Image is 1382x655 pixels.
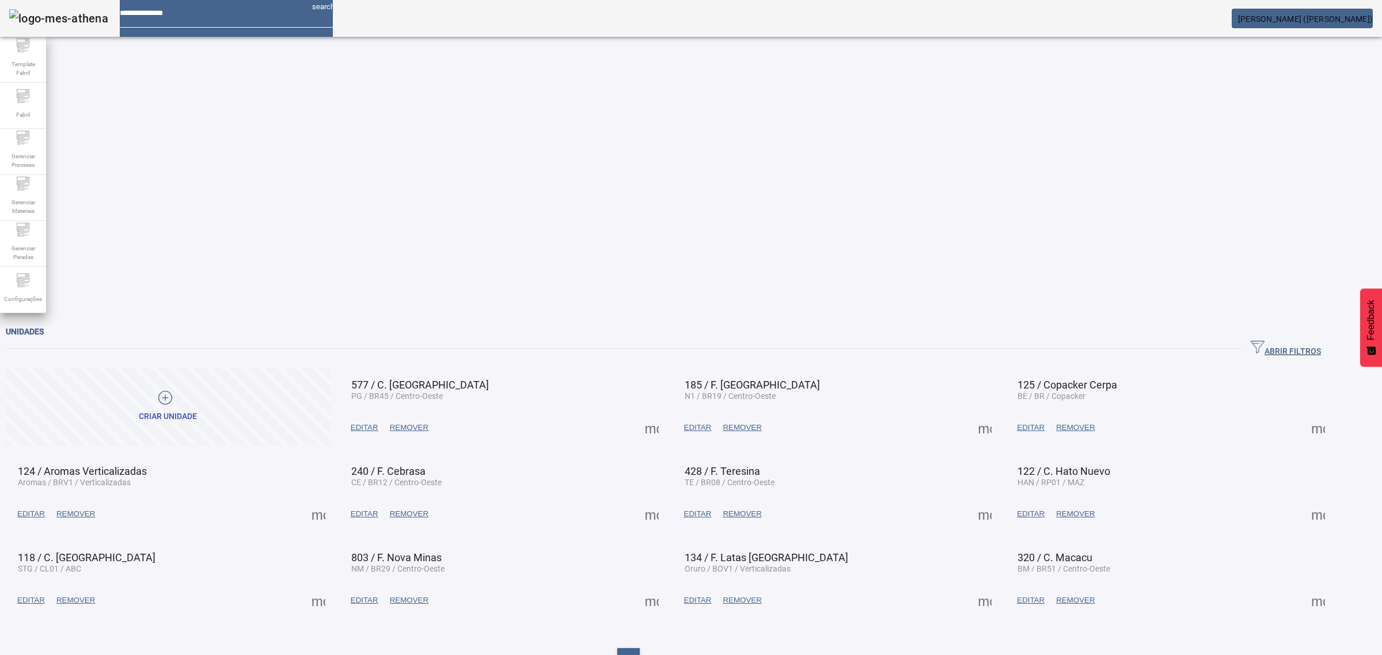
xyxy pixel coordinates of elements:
span: Aromas / BRV1 / Verticalizadas [18,478,131,487]
span: BM / BR51 / Centro-Oeste [1017,564,1110,573]
span: CE / BR12 / Centro-Oeste [351,478,442,487]
button: Mais [308,504,329,524]
button: REMOVER [717,590,767,611]
span: REMOVER [56,508,95,520]
span: 320 / C. Macacu [1017,551,1092,563]
span: 125 / Copacker Cerpa [1017,379,1117,391]
span: EDITAR [17,595,45,606]
span: Gerenciar Processo [6,148,40,173]
button: REMOVER [384,504,434,524]
button: REMOVER [1050,504,1100,524]
span: Gerenciar Paradas [6,241,40,265]
button: EDITAR [345,417,384,438]
span: Unidades [6,327,44,336]
span: 577 / C. [GEOGRAPHIC_DATA] [351,379,489,391]
span: NM / BR29 / Centro-Oeste [351,564,445,573]
span: 122 / C. Hato Nuevo [1017,465,1110,477]
span: EDITAR [17,508,45,520]
span: REMOVER [723,422,761,433]
button: Mais [974,504,995,524]
span: REMOVER [1056,595,1095,606]
button: ABRIR FILTROS [1241,338,1330,359]
span: EDITAR [1017,595,1045,606]
span: EDITAR [684,595,712,606]
button: Mais [1308,417,1328,438]
button: Mais [641,504,662,524]
button: Mais [641,590,662,611]
button: REMOVER [1050,417,1100,438]
span: REMOVER [723,508,761,520]
span: REMOVER [390,508,428,520]
span: EDITAR [351,422,378,433]
button: Feedback - Mostrar pesquisa [1360,288,1382,367]
span: Oruro / BOV1 / Verticalizadas [685,564,791,573]
span: REMOVER [390,595,428,606]
span: 124 / Aromas Verticalizadas [18,465,147,477]
span: REMOVER [56,595,95,606]
button: EDITAR [678,590,717,611]
span: EDITAR [1017,508,1045,520]
span: EDITAR [684,422,712,433]
button: EDITAR [345,504,384,524]
button: Mais [1308,504,1328,524]
button: REMOVER [717,417,767,438]
div: Criar unidade [139,411,197,422]
span: Fabril [13,107,33,123]
span: REMOVER [723,595,761,606]
span: PG / BR45 / Centro-Oeste [351,391,443,401]
span: BE / BR / Copacker [1017,391,1085,401]
span: HAN / RP01 / MAZ [1017,478,1084,487]
span: EDITAR [684,508,712,520]
button: EDITAR [678,504,717,524]
span: Gerenciar Materiais [6,195,40,219]
span: EDITAR [351,595,378,606]
button: Mais [308,590,329,611]
button: EDITAR [678,417,717,438]
button: REMOVER [384,417,434,438]
span: Feedback [1366,300,1376,340]
button: Mais [974,590,995,611]
span: Configurações [1,291,45,307]
span: 240 / F. Cebrasa [351,465,426,477]
button: REMOVER [717,504,767,524]
span: STG / CL01 / ABC [18,564,81,573]
button: EDITAR [1011,417,1050,438]
button: EDITAR [1011,504,1050,524]
button: REMOVER [51,590,101,611]
button: Mais [1308,590,1328,611]
button: Mais [974,417,995,438]
button: EDITAR [12,590,51,611]
img: logo-mes-athena [9,9,108,28]
button: Criar unidade [6,368,331,445]
span: [PERSON_NAME] ([PERSON_NAME]) [1238,14,1373,24]
span: N1 / BR19 / Centro-Oeste [685,391,776,401]
button: REMOVER [51,504,101,524]
span: REMOVER [1056,422,1095,433]
span: 185 / F. [GEOGRAPHIC_DATA] [685,379,820,391]
span: REMOVER [390,422,428,433]
span: EDITAR [1017,422,1045,433]
button: EDITAR [345,590,384,611]
span: TE / BR08 / Centro-Oeste [685,478,774,487]
span: Template Fabril [6,56,40,81]
button: EDITAR [12,504,51,524]
span: 118 / C. [GEOGRAPHIC_DATA] [18,551,155,563]
span: REMOVER [1056,508,1095,520]
button: REMOVER [1050,590,1100,611]
button: Mais [641,417,662,438]
span: EDITAR [351,508,378,520]
button: REMOVER [384,590,434,611]
span: 803 / F. Nova Minas [351,551,442,563]
button: EDITAR [1011,590,1050,611]
span: ABRIR FILTROS [1251,340,1321,357]
span: 428 / F. Teresina [685,465,760,477]
span: 134 / F. Latas [GEOGRAPHIC_DATA] [685,551,848,563]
